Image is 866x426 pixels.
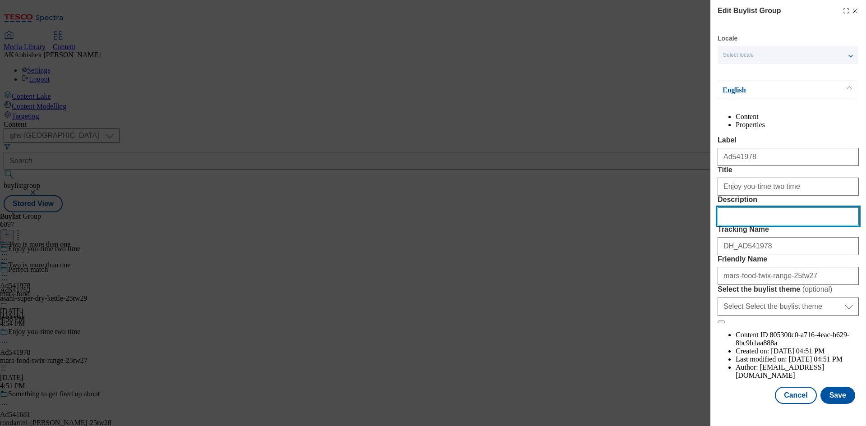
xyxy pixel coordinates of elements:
input: Enter Label [718,148,859,166]
li: Created on: [736,347,859,355]
input: Enter Friendly Name [718,267,859,285]
li: Author: [736,363,859,380]
label: Tracking Name [718,225,859,234]
li: Last modified on: [736,355,859,363]
span: ( optional ) [802,285,833,293]
label: Label [718,136,859,144]
p: English [723,86,817,95]
input: Enter Description [718,207,859,225]
label: Description [718,196,859,204]
span: [DATE] 04:51 PM [789,355,843,363]
button: Save [820,387,855,404]
span: Select locale [723,52,754,59]
label: Select the buylist theme [718,285,859,294]
button: Select locale [718,46,858,64]
h4: Edit Buylist Group [718,5,781,16]
label: Friendly Name [718,255,859,263]
label: Title [718,166,859,174]
button: Cancel [775,387,816,404]
span: [DATE] 04:51 PM [771,347,825,355]
span: [EMAIL_ADDRESS][DOMAIN_NAME] [736,363,824,379]
span: 805300c0-a716-4eac-b629-8bc9b1aa888a [736,331,849,347]
label: Locale [718,36,737,41]
li: Properties [736,121,859,129]
li: Content ID [736,331,859,347]
input: Enter Title [718,178,859,196]
li: Content [736,113,859,121]
input: Enter Tracking Name [718,237,859,255]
